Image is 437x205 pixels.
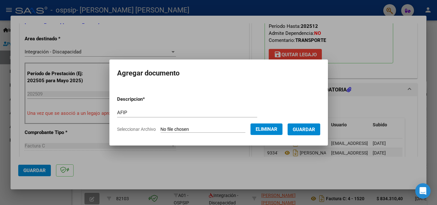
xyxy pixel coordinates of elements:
span: Seleccionar Archivo [117,127,156,132]
p: Descripcion [117,96,178,103]
span: Eliminar [256,126,277,132]
h2: Agregar documento [117,67,320,79]
div: Open Intercom Messenger [415,183,431,199]
button: Guardar [288,123,320,135]
button: Eliminar [250,123,282,135]
span: Guardar [293,127,315,132]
